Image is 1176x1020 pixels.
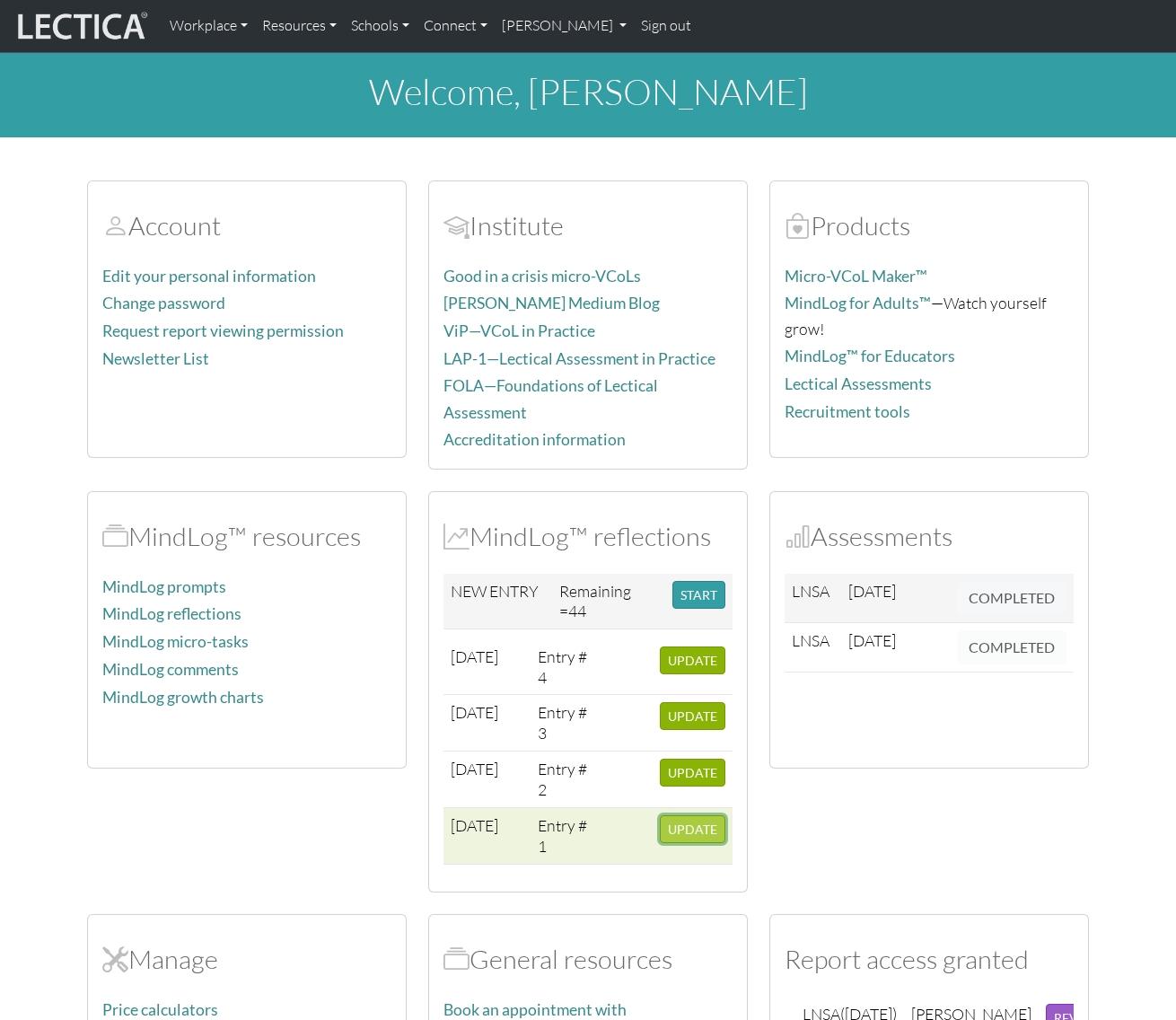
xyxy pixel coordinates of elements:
[443,349,715,368] a: LAP-1—Lectical Assessment in Practice
[443,294,660,312] a: [PERSON_NAME] Medium Blog
[443,520,470,552] span: MindLog
[668,822,717,837] span: UPDATE
[785,574,841,623] td: LNSA
[102,349,209,368] a: Newsletter List
[668,708,717,724] span: UPDATE
[451,646,498,666] span: [DATE]
[443,944,733,975] h2: General resources
[660,759,725,787] button: UPDATE
[785,944,1074,975] h2: Report access granted
[102,520,128,552] span: MindLog™ resources
[344,7,417,45] a: Schools
[443,574,552,629] td: NEW ENTRY
[443,210,733,242] h2: Institute
[443,943,470,975] span: Resources
[785,622,841,672] td: LNSA
[634,7,698,45] a: Sign out
[785,521,1074,552] h2: Assessments
[13,9,148,43] img: lecticalive
[672,581,725,609] button: START
[451,759,498,778] span: [DATE]
[495,7,634,45] a: [PERSON_NAME]
[531,807,597,864] td: Entry # 1
[531,695,597,752] td: Entry # 3
[102,521,391,552] h2: MindLog™ resources
[785,290,1074,341] p: —Watch yourself grow!
[660,646,725,674] button: UPDATE
[162,7,255,45] a: Workplace
[785,402,910,421] a: Recruitment tools
[102,660,239,679] a: MindLog comments
[102,321,344,340] a: Request report viewing permission
[568,601,586,620] span: 44
[255,7,344,45] a: Resources
[443,376,658,421] a: FOLA—Foundations of Lectical Assessment
[660,815,725,843] button: UPDATE
[660,702,725,730] button: UPDATE
[102,688,264,707] a: MindLog growth charts
[451,702,498,722] span: [DATE]
[531,638,597,695] td: Entry # 4
[785,374,932,393] a: Lectical Assessments
[443,321,595,340] a: ViP—VCoL in Practice
[848,630,896,650] span: [DATE]
[102,604,241,623] a: MindLog reflections
[443,430,626,449] a: Accreditation information
[443,521,733,552] h2: MindLog™ reflections
[443,267,641,286] a: Good in a crisis micro-VCoLs
[102,209,128,242] span: Account
[785,294,931,312] a: MindLog for Adults™
[785,267,927,286] a: Micro-VCoL Maker™
[443,209,470,242] span: Account
[102,294,225,312] a: Change password
[785,520,811,552] span: Assessments
[848,581,896,601] span: [DATE]
[668,653,717,668] span: UPDATE
[451,815,498,835] span: [DATE]
[785,347,955,365] a: MindLog™ for Educators
[102,210,391,242] h2: Account
[102,577,226,596] a: MindLog prompts
[102,943,128,975] span: Manage
[102,944,391,975] h2: Manage
[102,267,316,286] a: Edit your personal information
[102,632,249,651] a: MindLog micro-tasks
[531,752,597,808] td: Entry # 2
[417,7,495,45] a: Connect
[668,765,717,780] span: UPDATE
[552,574,665,629] td: Remaining =
[785,209,811,242] span: Products
[785,210,1074,242] h2: Products
[102,1000,218,1019] a: Price calculators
